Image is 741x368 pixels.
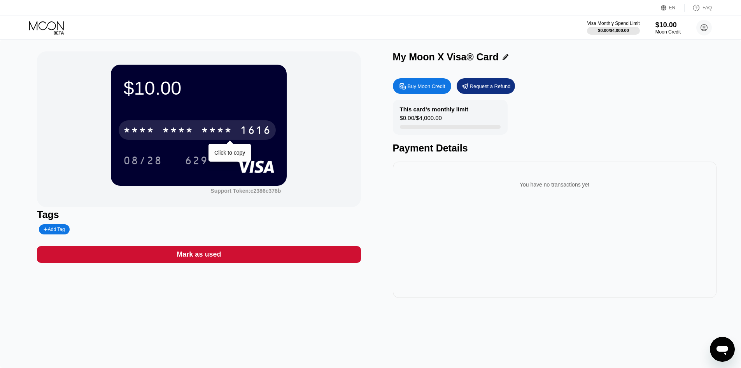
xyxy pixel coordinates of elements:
[117,151,168,170] div: 08/28
[408,83,445,90] div: Buy Moon Credit
[470,83,511,90] div: Request a Refund
[39,224,69,234] div: Add Tag
[661,4,685,12] div: EN
[587,21,639,26] div: Visa Monthly Spend Limit
[177,250,221,259] div: Mark as used
[393,143,716,154] div: Payment Details
[240,125,271,137] div: 1616
[710,337,735,362] iframe: Nút để khởi chạy cửa sổ nhắn tin
[598,28,629,33] div: $0.00 / $4,000.00
[587,21,639,35] div: Visa Monthly Spend Limit$0.00/$4,000.00
[655,21,681,35] div: $10.00Moon Credit
[655,29,681,35] div: Moon Credit
[669,5,676,11] div: EN
[400,114,442,125] div: $0.00 / $4,000.00
[37,246,361,263] div: Mark as used
[655,21,681,29] div: $10.00
[399,174,710,195] div: You have no transactions yet
[44,227,65,232] div: Add Tag
[210,188,281,194] div: Support Token: c2386c378b
[702,5,712,11] div: FAQ
[179,151,214,170] div: 629
[685,4,712,12] div: FAQ
[123,77,274,99] div: $10.00
[37,209,361,220] div: Tags
[210,188,281,194] div: Support Token:c2386c378b
[400,106,468,113] div: This card’s monthly limit
[457,78,515,94] div: Request a Refund
[123,155,162,168] div: 08/28
[393,78,451,94] div: Buy Moon Credit
[393,51,499,63] div: My Moon X Visa® Card
[214,150,245,156] div: Click to copy
[185,155,208,168] div: 629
